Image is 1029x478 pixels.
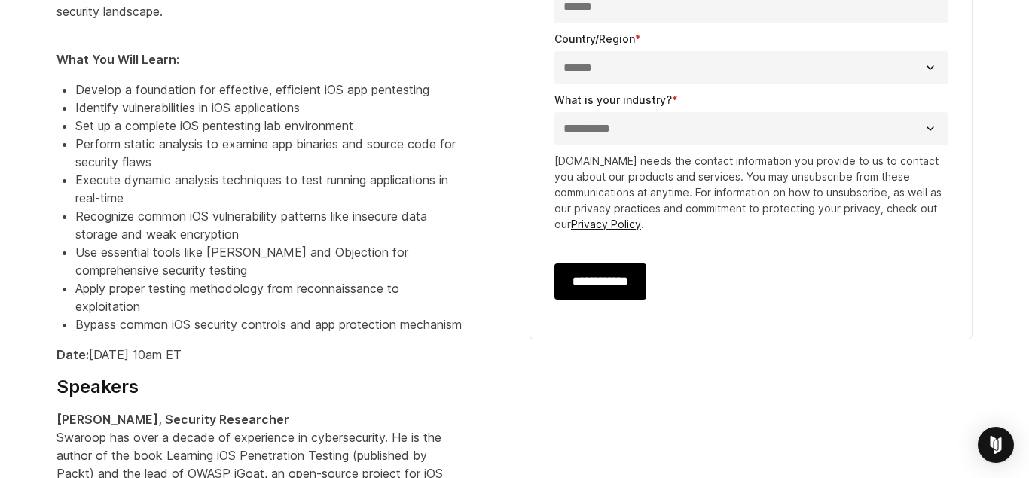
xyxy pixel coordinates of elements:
li: Develop a foundation for effective, efficient iOS app pentesting [75,81,463,99]
div: Open Intercom Messenger [978,427,1014,463]
h4: Speakers [56,376,463,398]
strong: Date: [56,347,89,362]
li: Apply proper testing methodology from reconnaissance to exploitation [75,279,463,315]
span: What is your industry? [554,93,672,106]
span: Country/Region [554,32,635,45]
strong: What You Will Learn: [56,52,179,67]
li: Identify vulnerabilities in iOS applications [75,99,463,117]
li: Bypass common iOS security controls and app protection mechanism [75,315,463,333]
a: Privacy Policy [571,218,641,230]
li: Recognize common iOS vulnerability patterns like insecure data storage and weak encryption [75,207,463,243]
li: Use essential tools like [PERSON_NAME] and Objection for comprehensive security testing [75,243,463,279]
p: [DATE] 10am ET [56,346,463,364]
li: Perform static analysis to examine app binaries and source code for security flaws [75,135,463,171]
li: Execute dynamic analysis techniques to test running applications in real-time [75,171,463,207]
p: [DOMAIN_NAME] needs the contact information you provide to us to contact you about our products a... [554,153,948,232]
li: Set up a complete iOS pentesting lab environment [75,117,463,135]
strong: [PERSON_NAME], Security Researcher [56,412,289,427]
